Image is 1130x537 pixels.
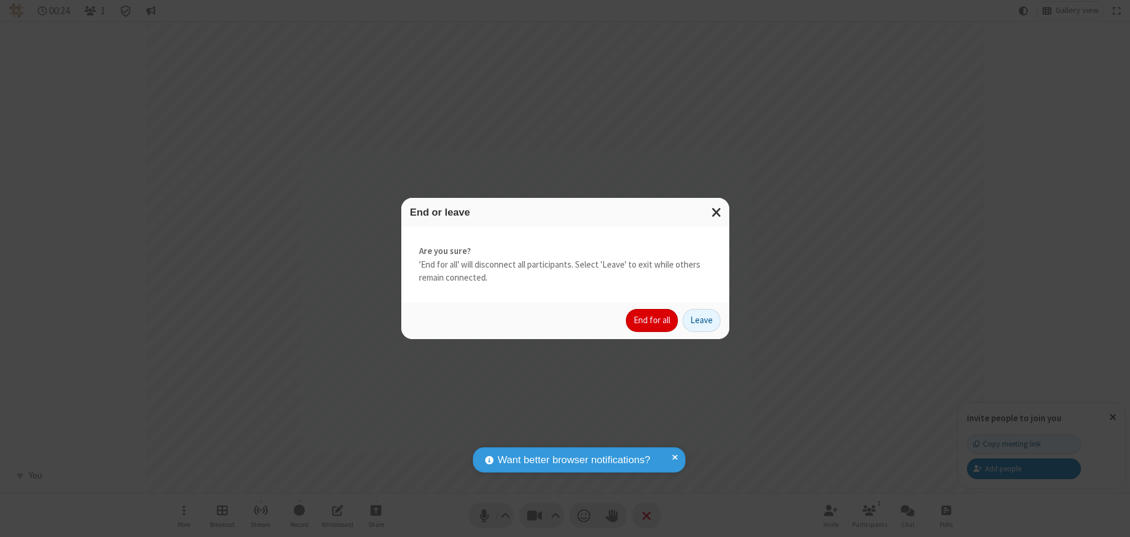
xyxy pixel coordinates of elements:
button: Leave [683,309,720,333]
span: Want better browser notifications? [498,453,650,468]
button: End for all [626,309,678,333]
div: 'End for all' will disconnect all participants. Select 'Leave' to exit while others remain connec... [401,227,729,302]
strong: Are you sure? [419,245,712,258]
button: Close modal [704,198,729,227]
h3: End or leave [410,207,720,218]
